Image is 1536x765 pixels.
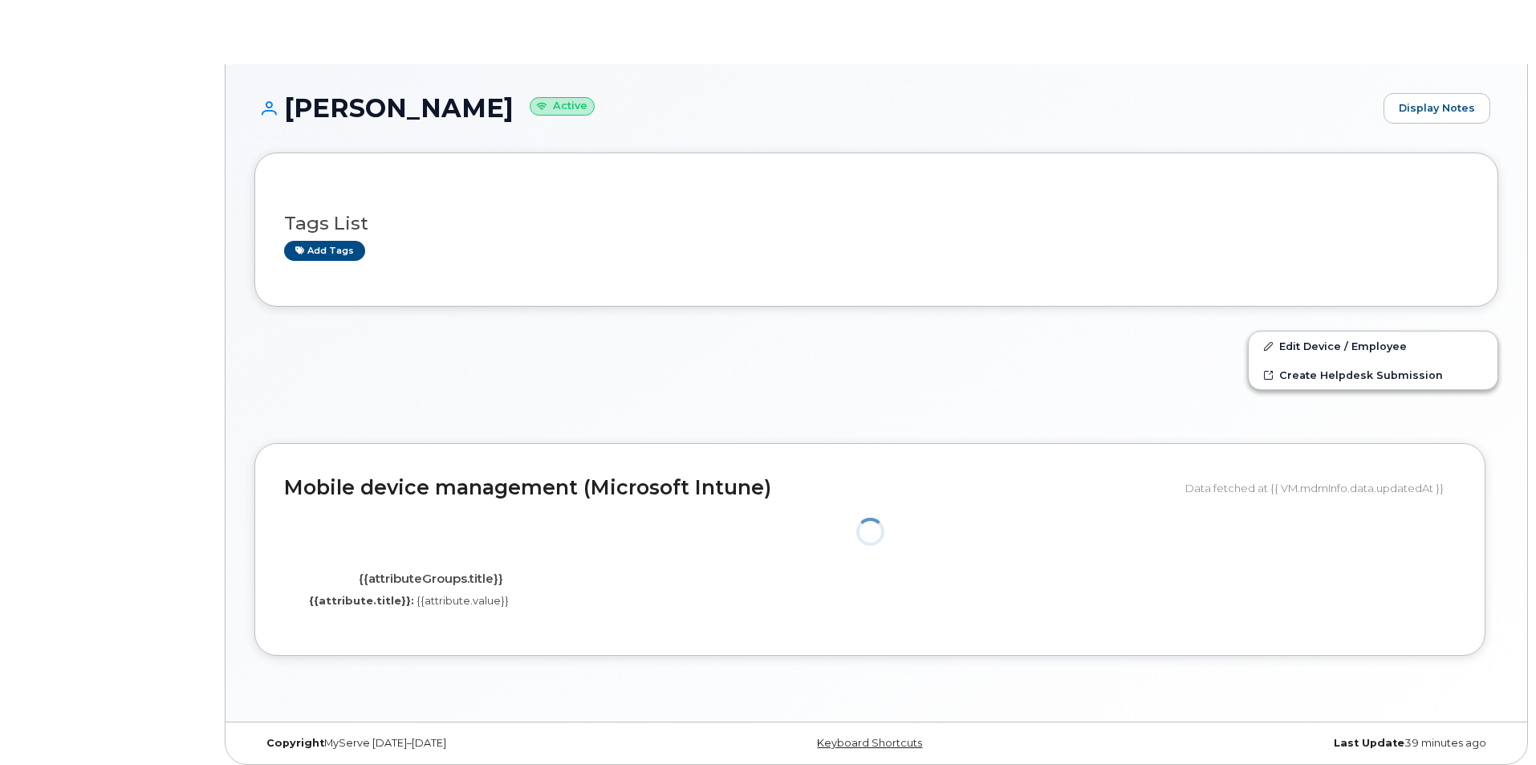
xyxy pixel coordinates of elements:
[1384,93,1490,124] a: Display Notes
[254,94,1375,122] h1: [PERSON_NAME]
[254,737,669,750] div: MyServe [DATE]–[DATE]
[1185,473,1456,503] div: Data fetched at {{ VM.mdmInfo.data.updatedAt }}
[417,594,509,607] span: {{attribute.value}}
[284,477,1173,499] h2: Mobile device management (Microsoft Intune)
[1083,737,1498,750] div: 39 minutes ago
[1249,360,1497,389] a: Create Helpdesk Submission
[1334,737,1404,749] strong: Last Update
[266,737,324,749] strong: Copyright
[284,241,365,261] a: Add tags
[817,737,922,749] a: Keyboard Shortcuts
[296,572,565,586] h4: {{attributeGroups.title}}
[309,593,414,608] label: {{attribute.title}}:
[284,214,1469,234] h3: Tags List
[530,97,595,116] small: Active
[1249,332,1497,360] a: Edit Device / Employee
